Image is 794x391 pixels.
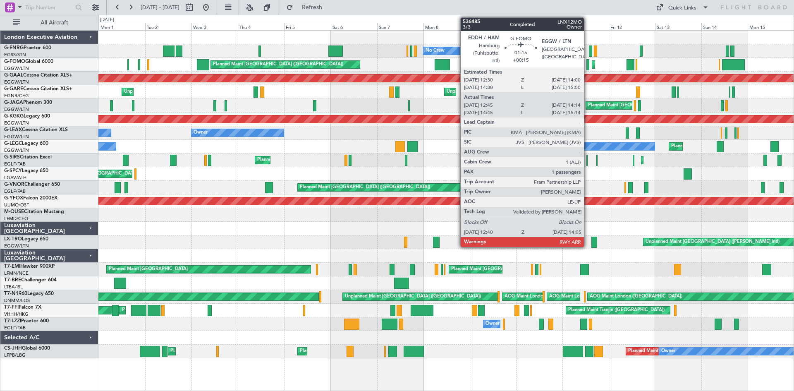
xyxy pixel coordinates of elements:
[4,319,49,324] a: T7-LZZIPraetor 600
[4,127,68,132] a: G-LEAXCessna Citation XLS
[539,154,602,166] div: AOG Maint [PERSON_NAME]
[4,147,29,154] a: EGGW/LTN
[4,284,23,290] a: LTBA/ISL
[668,4,696,12] div: Quick Links
[588,99,718,112] div: Planned Maint [GEOGRAPHIC_DATA] ([GEOGRAPHIC_DATA])
[4,270,29,276] a: LFMN/NCE
[4,311,29,317] a: VHHH/HKG
[470,23,516,30] div: Tue 9
[4,196,57,201] a: G-YFOXFalcon 2000EX
[145,23,191,30] div: Tue 2
[4,216,28,222] a: LFMD/CEQ
[300,345,430,357] div: Planned Maint [GEOGRAPHIC_DATA] ([GEOGRAPHIC_DATA])
[4,46,51,50] a: G-ENRGPraetor 600
[300,181,430,194] div: Planned Maint [GEOGRAPHIC_DATA] ([GEOGRAPHIC_DATA])
[4,65,29,72] a: EGGW/LTN
[25,1,73,14] input: Trip Number
[628,345,758,357] div: Planned Maint [GEOGRAPHIC_DATA] ([GEOGRAPHIC_DATA])
[4,196,23,201] span: G-YFOX
[4,86,72,91] a: G-GARECessna Citation XLS+
[4,297,30,304] a: DNMM/LOS
[4,46,24,50] span: G-ENRG
[4,264,55,269] a: T7-EMIHawker 900XP
[4,209,24,214] span: M-OUSE
[4,73,72,78] a: G-GAALCessna Citation XLS+
[282,1,332,14] button: Refresh
[9,16,90,29] button: All Aircraft
[213,58,343,71] div: Planned Maint [GEOGRAPHIC_DATA] ([GEOGRAPHIC_DATA])
[345,290,481,303] div: Unplanned Maint [GEOGRAPHIC_DATA] ([GEOGRAPHIC_DATA])
[609,23,655,30] div: Fri 12
[4,168,22,173] span: G-SPCY
[377,23,423,30] div: Sun 7
[4,52,26,58] a: EGSS/STN
[4,86,23,91] span: G-GARE
[553,127,683,139] div: Planned Maint [GEOGRAPHIC_DATA] ([GEOGRAPHIC_DATA])
[484,168,618,180] div: Unplanned Maint [GEOGRAPHIC_DATA] ([PERSON_NAME] Intl)
[4,127,22,132] span: G-LEAX
[4,106,29,113] a: EGGW/LTN
[4,100,52,105] a: G-JAGAPhenom 300
[701,23,748,30] div: Sun 14
[295,5,330,10] span: Refresh
[4,346,22,351] span: CS-JHH
[4,182,24,187] span: G-VNOR
[4,325,26,331] a: EGLF/FAB
[238,23,284,30] div: Thu 4
[4,352,26,358] a: LFPB/LBG
[4,346,50,351] a: CS-JHHGlobal 6000
[4,114,24,119] span: G-KGKG
[516,23,562,30] div: Wed 10
[426,45,445,57] div: No Crew
[70,168,187,180] div: Cleaning [GEOGRAPHIC_DATA] ([PERSON_NAME] Intl)
[655,23,701,30] div: Sat 13
[4,134,29,140] a: EGGW/LTN
[652,1,713,14] button: Quick Links
[451,263,530,276] div: Planned Maint [GEOGRAPHIC_DATA]
[594,58,725,71] div: Planned Maint [GEOGRAPHIC_DATA] ([GEOGRAPHIC_DATA])
[4,188,26,194] a: EGLF/FAB
[4,141,22,146] span: G-LEGC
[124,86,177,98] div: Unplanned Maint Chester
[4,202,29,208] a: UUMO/OSF
[194,127,208,139] div: Owner
[549,290,642,303] div: AOG Maint London ([GEOGRAPHIC_DATA])
[122,304,260,317] div: Planned Maint [GEOGRAPHIC_DATA] ([GEOGRAPHIC_DATA] Intl)
[4,161,26,167] a: EGLF/FAB
[4,305,41,310] a: T7-FFIFalcon 7X
[4,278,21,283] span: T7-BRE
[646,236,780,248] div: Unplanned Maint [GEOGRAPHIC_DATA] ([PERSON_NAME] Intl)
[4,79,29,85] a: EGGW/LTN
[4,209,64,214] a: M-OUSECitation Mustang
[423,23,470,30] div: Mon 8
[4,93,29,99] a: EGNR/CEG
[109,263,188,276] div: Planned Maint [GEOGRAPHIC_DATA]
[4,278,57,283] a: T7-BREChallenger 604
[4,59,25,64] span: G-FOMO
[4,155,20,160] span: G-SIRS
[191,23,238,30] div: Wed 3
[4,155,52,160] a: G-SIRSCitation Excel
[22,20,87,26] span: All Aircraft
[4,319,21,324] span: T7-LZZI
[170,345,301,357] div: Planned Maint [GEOGRAPHIC_DATA] ([GEOGRAPHIC_DATA])
[4,291,54,296] a: T7-N1960Legacy 650
[4,237,22,242] span: LX-TRO
[748,23,794,30] div: Mon 15
[4,114,50,119] a: G-KGKGLegacy 600
[505,290,597,303] div: AOG Maint London ([GEOGRAPHIC_DATA])
[4,100,23,105] span: G-JAGA
[4,73,23,78] span: G-GAAL
[141,4,179,11] span: [DATE] - [DATE]
[4,120,29,126] a: EGGW/LTN
[485,318,500,330] div: Owner
[4,175,26,181] a: LGAV/ATH
[99,23,145,30] div: Mon 1
[568,304,665,317] div: Planned Maint Tianjin ([GEOGRAPHIC_DATA])
[4,243,29,249] a: EGGW/LTN
[4,168,48,173] a: G-SPCYLegacy 650
[4,264,20,269] span: T7-EMI
[4,237,48,242] a: LX-TROLegacy 650
[4,141,48,146] a: G-LEGCLegacy 600
[4,305,19,310] span: T7-FFI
